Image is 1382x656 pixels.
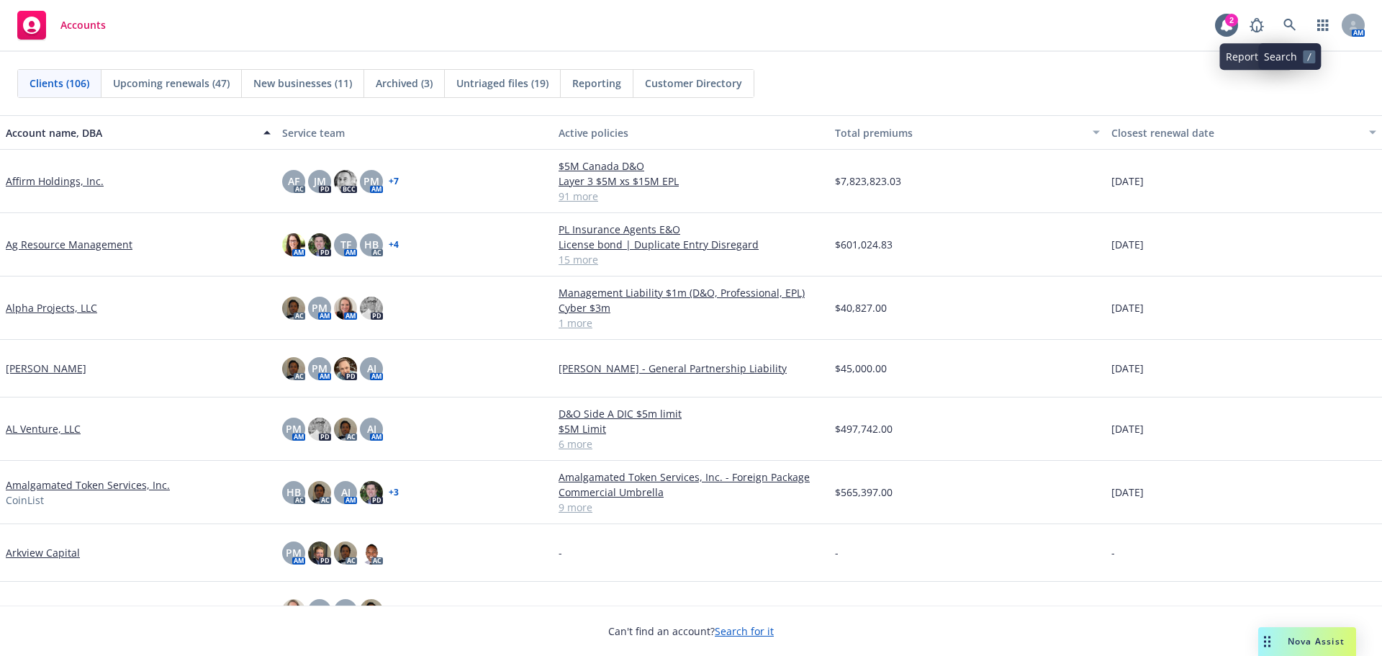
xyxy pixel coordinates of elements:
[334,357,357,380] img: photo
[829,115,1106,150] button: Total premiums
[572,76,621,91] span: Reporting
[1225,14,1238,27] div: 2
[338,603,353,618] span: CW
[559,222,823,237] a: PL Insurance Agents E&O
[835,421,893,436] span: $497,742.00
[1111,300,1144,315] span: [DATE]
[360,481,383,504] img: photo
[6,545,80,560] a: Arkview Capital
[715,624,774,638] a: Search for it
[559,285,823,300] a: Management Liability $1m (D&O, Professional, EPL)
[389,488,399,497] a: + 3
[559,436,823,451] a: 6 more
[6,174,104,189] a: Affirm Holdings, Inc.
[1111,174,1144,189] span: [DATE]
[559,603,823,618] a: D&O $1M / EPL $250k / Cyber $1M
[1111,485,1144,500] span: [DATE]
[559,315,823,331] a: 1 more
[1111,603,1144,618] span: [DATE]
[559,174,823,189] a: Layer 3 $5M xs $15M EPL
[1106,115,1382,150] button: Closest renewal date
[835,237,893,252] span: $601,024.83
[1111,125,1360,140] div: Closest renewal date
[376,76,433,91] span: Archived (3)
[282,599,305,622] img: photo
[835,485,893,500] span: $565,397.00
[360,297,383,320] img: photo
[308,542,331,565] img: photo
[288,174,299,189] span: AF
[559,421,823,436] a: $5M Limit
[835,603,887,618] span: $28,457.00
[286,545,302,560] span: PM
[113,76,230,91] span: Upcoming renewals (47)
[6,493,44,508] span: CoinList
[282,125,547,140] div: Service team
[6,361,86,376] a: [PERSON_NAME]
[6,421,81,436] a: AL Venture, LLC
[389,241,399,249] a: + 4
[1111,545,1115,560] span: -
[276,115,553,150] button: Service team
[308,481,331,504] img: photo
[367,361,376,376] span: AJ
[334,170,357,193] img: photo
[559,485,823,500] a: Commercial Umbrella
[282,297,305,320] img: photo
[559,125,823,140] div: Active policies
[60,19,106,31] span: Accounts
[645,76,742,91] span: Customer Directory
[1258,627,1276,656] div: Drag to move
[1111,361,1144,376] span: [DATE]
[389,177,399,186] a: + 7
[6,300,97,315] a: Alpha Projects, LLC
[363,174,379,189] span: PM
[835,361,887,376] span: $45,000.00
[334,542,357,565] img: photo
[312,603,328,618] span: PM
[312,300,328,315] span: PM
[360,599,383,622] img: photo
[360,542,383,565] img: photo
[30,76,89,91] span: Clients (106)
[1111,421,1144,436] span: [DATE]
[559,158,823,174] a: $5M Canada D&O
[286,485,301,500] span: HB
[1275,11,1304,40] a: Search
[364,237,379,252] span: HB
[553,115,829,150] button: Active policies
[559,252,823,267] a: 15 more
[1111,237,1144,252] span: [DATE]
[1309,11,1337,40] a: Switch app
[341,485,351,500] span: AJ
[334,297,357,320] img: photo
[314,174,326,189] span: JM
[559,361,823,376] a: [PERSON_NAME] - General Partnership Liability
[559,545,562,560] span: -
[282,233,305,256] img: photo
[559,469,823,485] a: Amalgamated Token Services, Inc. - Foreign Package
[308,418,331,441] img: photo
[312,361,328,376] span: PM
[282,357,305,380] img: photo
[456,76,548,91] span: Untriaged files (19)
[559,237,823,252] a: License bond | Duplicate Entry Disregard
[6,125,255,140] div: Account name, DBA
[6,603,61,618] a: B2 Bancorp
[559,406,823,421] a: D&O Side A DIC $5m limit
[340,237,351,252] span: TF
[835,125,1084,140] div: Total premiums
[367,421,376,436] span: AJ
[1242,11,1271,40] a: Report a Bug
[6,477,170,493] a: Amalgamated Token Services, Inc.
[835,545,839,560] span: -
[559,300,823,315] a: Cyber $3m
[253,76,352,91] span: New businesses (11)
[835,300,887,315] span: $40,827.00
